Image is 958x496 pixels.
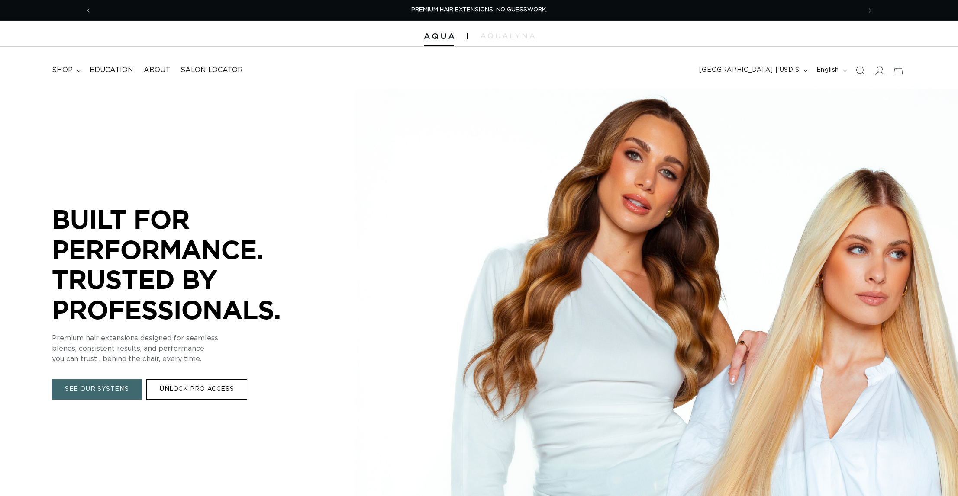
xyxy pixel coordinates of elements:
[181,66,243,75] span: Salon Locator
[699,66,800,75] span: [GEOGRAPHIC_DATA] | USD $
[146,380,247,400] a: UNLOCK PRO ACCESS
[52,344,312,354] p: blends, consistent results, and performance
[816,66,839,75] span: English
[52,354,312,365] p: you can trust , behind the chair, every time.
[811,62,851,79] button: English
[851,61,870,80] summary: Search
[84,61,139,80] a: Education
[52,380,142,400] a: SEE OUR SYSTEMS
[694,62,811,79] button: [GEOGRAPHIC_DATA] | USD $
[90,66,133,75] span: Education
[47,61,84,80] summary: shop
[52,204,312,324] p: BUILT FOR PERFORMANCE. TRUSTED BY PROFESSIONALS.
[139,61,175,80] a: About
[52,66,73,75] span: shop
[411,7,547,13] span: PREMIUM HAIR EXTENSIONS. NO GUESSWORK.
[481,33,535,38] img: aqualyna.com
[52,333,312,344] p: Premium hair extensions designed for seamless
[144,66,170,75] span: About
[79,2,98,19] button: Previous announcement
[861,2,880,19] button: Next announcement
[424,33,454,39] img: Aqua Hair Extensions
[175,61,248,80] a: Salon Locator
